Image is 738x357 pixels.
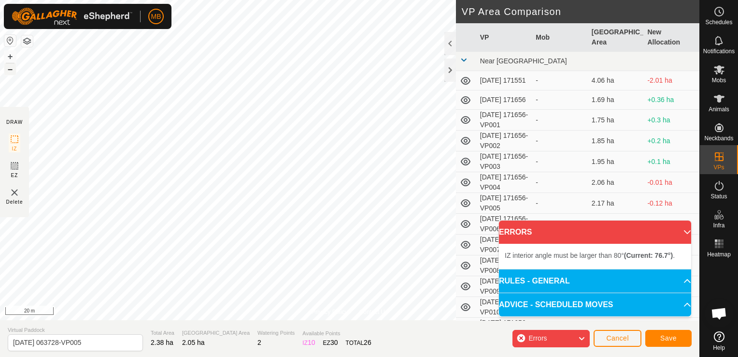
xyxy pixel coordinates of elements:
td: [DATE] 171656-VP001 [476,110,532,131]
button: Map Layers [21,35,33,47]
p-accordion-header: RULES - GENERAL [499,269,691,293]
td: 1.75 ha [588,110,644,131]
span: Schedules [705,19,732,25]
button: Cancel [594,330,641,347]
td: +0.1 ha [643,151,699,172]
div: - [536,115,584,125]
td: [DATE] 171656-VP010 [476,297,532,318]
div: - [536,95,584,105]
span: Help [713,345,725,351]
td: 2.17 ha [588,193,644,214]
span: Virtual Paddock [8,326,143,334]
th: [GEOGRAPHIC_DATA] Area [588,23,644,52]
td: +0.3 ha [643,110,699,131]
div: - [536,75,584,86]
td: [DATE] 171656-VP011 [476,318,532,339]
td: [DATE] 171656-VP006 [476,214,532,235]
span: Status [710,193,727,199]
button: Reset Map [4,35,16,46]
button: – [4,63,16,75]
span: ERRORS [499,226,532,238]
div: IZ [302,338,315,348]
span: 2.38 ha [151,339,173,346]
span: Neckbands [704,135,733,141]
span: Delete [6,198,23,206]
th: New Allocation [643,23,699,52]
div: - [536,198,584,208]
td: 1.85 ha [588,131,644,151]
td: [DATE] 171551 [476,71,532,90]
span: Errors [528,334,547,342]
td: [DATE] 171656-VP009 [476,276,532,297]
span: 2 [257,339,261,346]
span: Animals [709,106,729,112]
td: -0.12 ha [643,193,699,214]
img: Gallagher Logo [12,8,132,25]
span: [GEOGRAPHIC_DATA] Area [182,329,250,337]
span: IZ interior angle must be larger than 80° . [505,252,675,259]
h2: VP Area Comparison [462,6,699,17]
td: 1.69 ha [588,90,644,110]
td: -0.01 ha [643,172,699,193]
td: 2.06 ha [588,172,644,193]
span: MB [151,12,161,22]
td: +0.36 ha [643,90,699,110]
td: [DATE] 171656-VP002 [476,131,532,151]
b: (Current: 76.7°) [624,252,673,259]
div: EZ [323,338,338,348]
td: 2.9 ha [588,318,644,339]
span: 26 [364,339,371,346]
div: - [536,219,584,229]
th: VP [476,23,532,52]
div: TOTAL [346,338,371,348]
td: [DATE] 171656-VP008 [476,255,532,276]
span: Near [GEOGRAPHIC_DATA] [480,57,567,65]
td: [DATE] 171656-VP007 [476,235,532,255]
td: -0.23 ha [643,214,699,235]
span: Save [660,334,677,342]
th: Mob [532,23,588,52]
span: ADVICE - SCHEDULED MOVES [499,299,613,311]
div: - [536,178,584,188]
td: [DATE] 171656-VP003 [476,151,532,172]
a: Privacy Policy [312,308,348,316]
span: IZ [12,145,17,152]
span: Total Area [151,329,174,337]
a: Contact Us [359,308,388,316]
button: Save [645,330,692,347]
span: Notifications [703,48,735,54]
span: RULES - GENERAL [499,275,570,287]
div: - [536,136,584,146]
span: Heatmap [707,252,731,257]
td: [DATE] 171656-VP004 [476,172,532,193]
td: 1.95 ha [588,151,644,172]
p-accordion-header: ADVICE - SCHEDULED MOVES [499,293,691,316]
td: [DATE] 171656-VP005 [476,193,532,214]
span: 10 [308,339,315,346]
p-accordion-header: ERRORS [499,221,691,244]
span: Available Points [302,329,371,338]
span: Mobs [712,77,726,83]
td: -2.01 ha [643,71,699,90]
div: - [536,157,584,167]
td: 4.06 ha [588,71,644,90]
span: VPs [713,164,724,170]
td: [DATE] 171656 [476,90,532,110]
img: VP [9,187,20,198]
td: -0.85 ha [643,318,699,339]
span: Cancel [606,334,629,342]
div: DRAW [6,119,23,126]
a: Open chat [705,299,734,328]
span: Watering Points [257,329,295,337]
span: Infra [713,223,724,228]
span: 30 [330,339,338,346]
td: +0.2 ha [643,131,699,151]
td: 2.28 ha [588,214,644,235]
p-accordion-content: ERRORS [499,244,691,269]
button: + [4,51,16,62]
a: Help [700,327,738,355]
span: 2.05 ha [182,339,205,346]
span: EZ [11,172,18,179]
